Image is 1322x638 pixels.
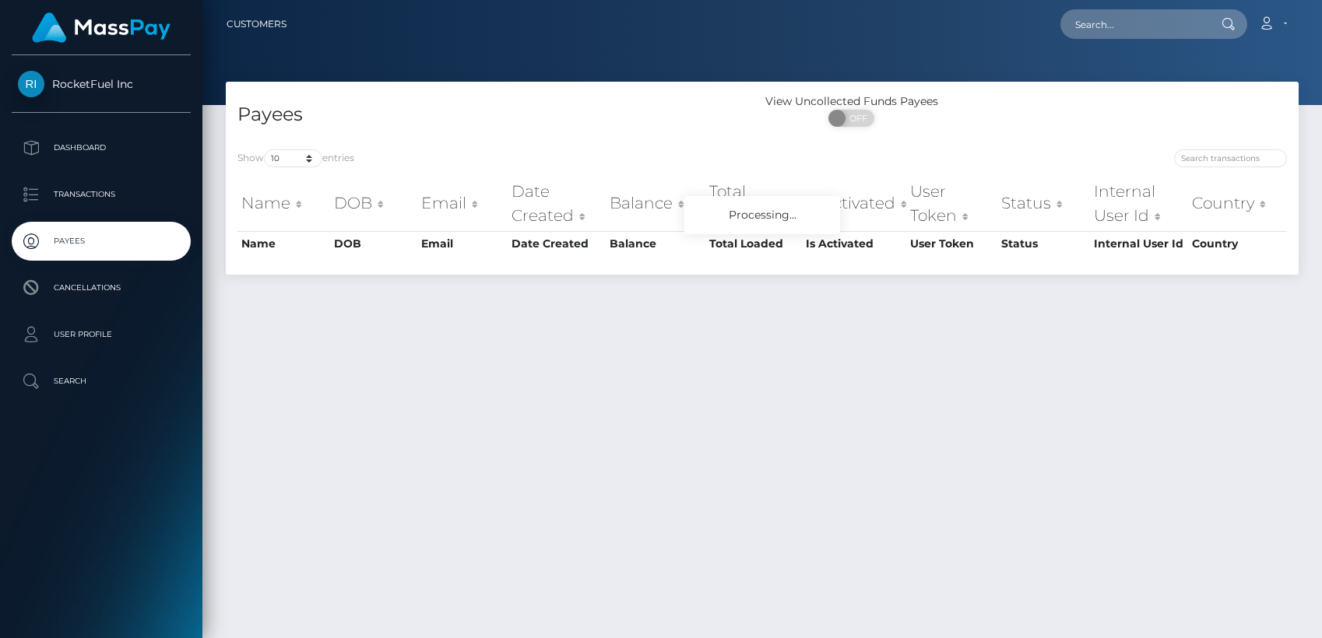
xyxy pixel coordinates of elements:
th: Is Activated [802,176,905,231]
th: DOB [330,176,417,231]
p: Search [18,370,185,393]
input: Search... [1060,9,1207,39]
th: Balance [606,176,705,231]
th: Name [237,176,330,231]
th: Internal User Id [1090,231,1188,256]
th: Total Loaded [705,176,803,231]
p: Transactions [18,183,185,206]
a: User Profile [12,315,191,354]
input: Search transactions [1174,149,1287,167]
th: User Token [906,231,997,256]
a: Customers [227,8,287,40]
div: View Uncollected Funds Payees [762,93,941,110]
th: Email [417,231,508,256]
th: Country [1188,231,1287,256]
a: Payees [12,222,191,261]
label: Show entries [237,149,354,167]
p: Cancellations [18,276,185,300]
span: RocketFuel Inc [12,77,191,91]
th: Status [997,176,1090,231]
img: MassPay Logo [32,12,171,43]
th: Balance [606,231,705,256]
th: Status [997,231,1090,256]
p: Dashboard [18,136,185,159]
a: Search [12,362,191,401]
th: Date Created [508,231,607,256]
p: User Profile [18,323,185,346]
th: Date Created [508,176,607,231]
a: Dashboard [12,128,191,167]
span: OFF [837,110,876,127]
th: User Token [906,176,997,231]
select: Showentries [264,149,322,167]
th: Country [1188,176,1287,231]
p: Payees [18,230,185,253]
th: Is Activated [802,231,905,256]
th: Email [417,176,508,231]
th: DOB [330,231,417,256]
a: Cancellations [12,268,191,307]
th: Name [237,231,330,256]
h4: Payees [237,101,751,128]
img: RocketFuel Inc [18,71,44,97]
div: Processing... [684,196,840,234]
th: Total Loaded [705,231,803,256]
th: Internal User Id [1090,176,1188,231]
a: Transactions [12,175,191,214]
